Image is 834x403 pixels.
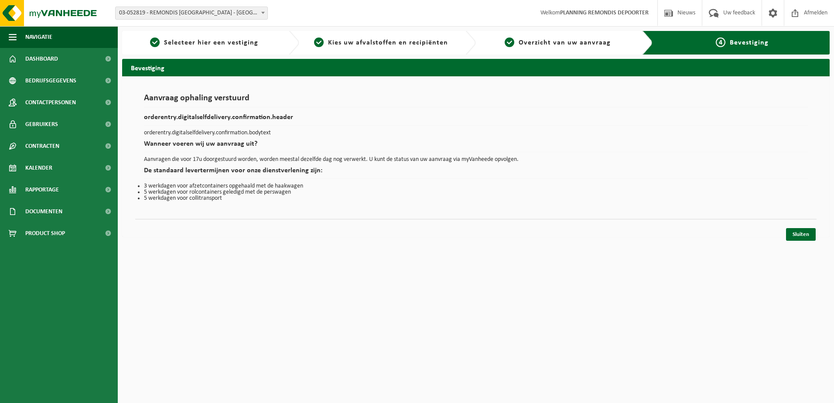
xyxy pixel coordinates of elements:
[144,114,808,126] h2: orderentry.digitalselfdelivery.confirmation.header
[144,140,808,152] h2: Wanneer voeren wij uw aanvraag uit?
[144,130,808,136] p: orderentry.digitalselfdelivery.confirmation.bodytext
[304,38,459,48] a: 2Kies uw afvalstoffen en recipiënten
[25,135,59,157] span: Contracten
[25,70,76,92] span: Bedrijfsgegevens
[25,48,58,70] span: Dashboard
[25,92,76,113] span: Contactpersonen
[716,38,725,47] span: 4
[25,201,62,222] span: Documenten
[328,39,448,46] span: Kies uw afvalstoffen en recipiënten
[144,167,808,179] h2: De standaard levertermijnen voor onze dienstverlening zijn:
[144,94,808,107] h1: Aanvraag ophaling verstuurd
[144,195,808,201] li: 5 werkdagen voor collitransport
[730,39,769,46] span: Bevestiging
[25,113,58,135] span: Gebruikers
[786,228,816,241] a: Sluiten
[126,38,282,48] a: 1Selecteer hier een vestiging
[560,10,649,16] strong: PLANNING REMONDIS DEPOORTER
[480,38,636,48] a: 3Overzicht van uw aanvraag
[144,183,808,189] li: 3 werkdagen voor afzetcontainers opgehaald met de haakwagen
[25,26,52,48] span: Navigatie
[25,179,59,201] span: Rapportage
[314,38,324,47] span: 2
[144,157,808,163] p: Aanvragen die voor 17u doorgestuurd worden, worden meestal dezelfde dag nog verwerkt. U kunt de s...
[150,38,160,47] span: 1
[116,7,267,19] span: 03-052819 - REMONDIS WEST-VLAANDEREN - OOSTENDE
[519,39,611,46] span: Overzicht van uw aanvraag
[25,222,65,244] span: Product Shop
[25,157,52,179] span: Kalender
[122,59,830,76] h2: Bevestiging
[144,189,808,195] li: 5 werkdagen voor rolcontainers geledigd met de perswagen
[164,39,258,46] span: Selecteer hier een vestiging
[505,38,514,47] span: 3
[115,7,268,20] span: 03-052819 - REMONDIS WEST-VLAANDEREN - OOSTENDE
